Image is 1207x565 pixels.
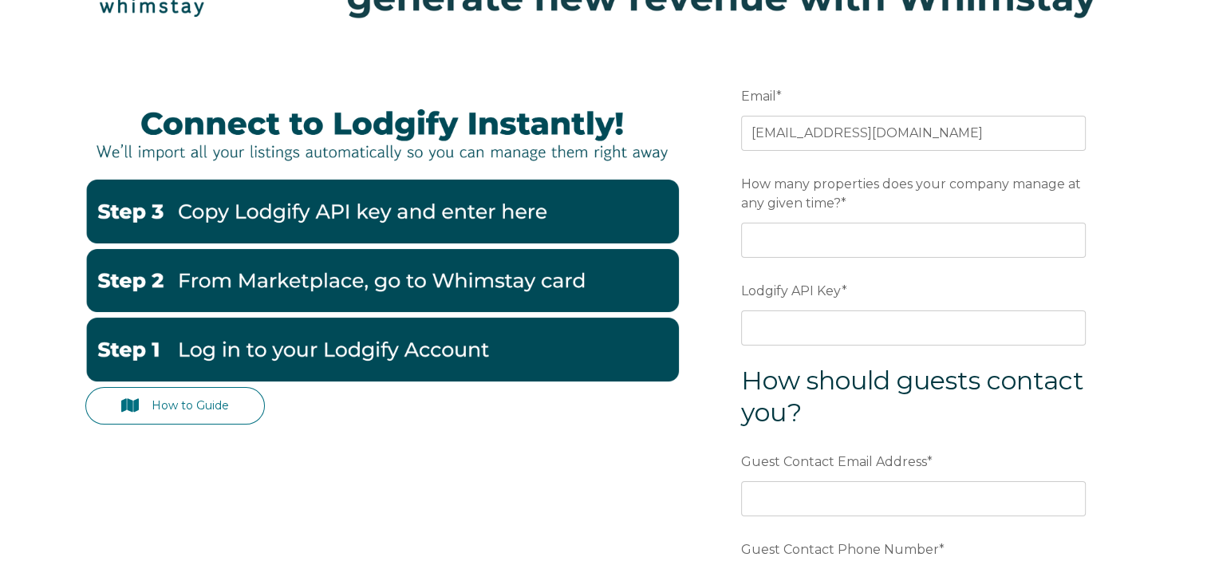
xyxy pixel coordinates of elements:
[85,93,679,174] img: LodgifyBanner
[85,180,679,243] img: Lodgify3
[741,172,1081,215] span: How many properties does your company manage at any given time?
[85,387,266,425] a: How to Guide
[741,449,927,474] span: Guest Contact Email Address
[741,279,842,303] span: Lodgify API Key
[741,537,939,562] span: Guest Contact Phone Number
[85,249,679,313] img: Lodgify2
[741,84,776,109] span: Email
[85,318,679,381] img: Lodgify1
[741,365,1084,428] span: How should guests contact you?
